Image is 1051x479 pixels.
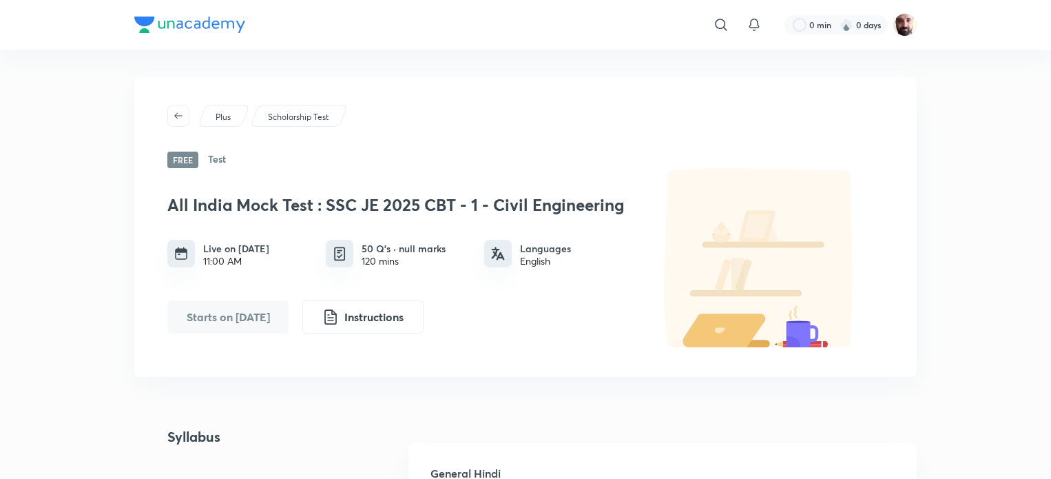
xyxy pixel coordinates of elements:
a: Plus [214,111,233,123]
p: Scholarship Test [268,111,329,123]
img: timing [174,247,188,261]
img: streak [840,18,853,32]
img: default [636,168,884,347]
h6: Test [208,152,226,168]
img: languages [491,247,505,261]
div: English [520,256,571,267]
div: 11:00 AM [203,256,269,267]
img: Devendra BHARDWAJ [893,13,917,37]
a: Scholarship Test [266,111,331,123]
button: Instructions [302,300,424,334]
button: Starts on Oct 12 [167,300,289,334]
img: quiz info [331,245,348,263]
h6: 50 Q’s · null marks [362,241,446,256]
img: instruction [322,309,339,325]
h6: Live on [DATE] [203,241,269,256]
p: Plus [216,111,231,123]
img: Company Logo [134,17,245,33]
h6: Languages [520,241,571,256]
h3: All India Mock Test : SSC JE 2025 CBT - 1 - Civil Engineering [167,195,629,215]
div: 120 mins [362,256,446,267]
span: Free [167,152,198,168]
